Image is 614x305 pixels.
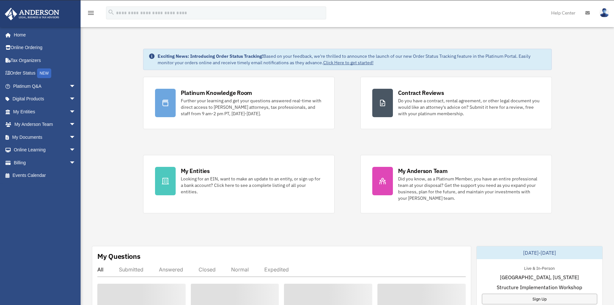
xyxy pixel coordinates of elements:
[143,77,335,129] a: Platinum Knowledge Room Further your learning and get your questions answered real-time with dire...
[108,9,115,16] i: search
[37,68,51,78] div: NEW
[3,8,61,20] img: Anderson Advisors Platinum Portal
[398,97,540,117] div: Do you have a contract, rental agreement, or other legal document you would like an attorney's ad...
[398,176,540,201] div: Did you know, as a Platinum Member, you have an entire professional team at your disposal? Get th...
[69,131,82,144] span: arrow_drop_down
[5,131,85,144] a: My Documentsarrow_drop_down
[158,53,263,59] strong: Exciting News: Introducing Order Status Tracking!
[5,105,85,118] a: My Entitiesarrow_drop_down
[181,176,323,195] div: Looking for an EIN, want to make an update to an entity, or sign up for a bank account? Click her...
[5,144,85,157] a: Online Learningarrow_drop_down
[5,28,82,41] a: Home
[5,54,85,67] a: Tax Organizers
[599,8,609,17] img: User Pic
[159,266,183,273] div: Answered
[181,89,252,97] div: Platinum Knowledge Room
[5,169,85,182] a: Events Calendar
[497,283,582,291] span: Structure Implementation Workshop
[69,118,82,131] span: arrow_drop_down
[231,266,249,273] div: Normal
[5,93,85,106] a: Digital Productsarrow_drop_down
[360,155,552,213] a: My Anderson Team Did you know, as a Platinum Member, you have an entire professional team at your...
[5,41,85,54] a: Online Ordering
[158,53,546,66] div: Based on your feedback, we're thrilled to announce the launch of our new Order Status Tracking fe...
[97,251,141,261] div: My Questions
[143,155,335,213] a: My Entities Looking for an EIN, want to make an update to an entity, or sign up for a bank accoun...
[519,264,560,271] div: Live & In-Person
[181,167,210,175] div: My Entities
[69,156,82,169] span: arrow_drop_down
[87,11,95,17] a: menu
[5,67,85,80] a: Order StatusNEW
[5,156,85,169] a: Billingarrow_drop_down
[5,80,85,93] a: Platinum Q&Aarrow_drop_down
[360,77,552,129] a: Contract Reviews Do you have a contract, rental agreement, or other legal document you would like...
[87,9,95,17] i: menu
[323,60,374,66] a: Click Here to get started!
[69,144,82,157] span: arrow_drop_down
[482,294,597,304] a: Sign Up
[477,246,602,259] div: [DATE]-[DATE]
[69,93,82,106] span: arrow_drop_down
[181,97,323,117] div: Further your learning and get your questions answered real-time with direct access to [PERSON_NAM...
[97,266,103,273] div: All
[500,273,579,281] span: [GEOGRAPHIC_DATA], [US_STATE]
[119,266,143,273] div: Submitted
[398,89,444,97] div: Contract Reviews
[5,118,85,131] a: My Anderson Teamarrow_drop_down
[199,266,216,273] div: Closed
[69,105,82,118] span: arrow_drop_down
[264,266,289,273] div: Expedited
[69,80,82,93] span: arrow_drop_down
[398,167,448,175] div: My Anderson Team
